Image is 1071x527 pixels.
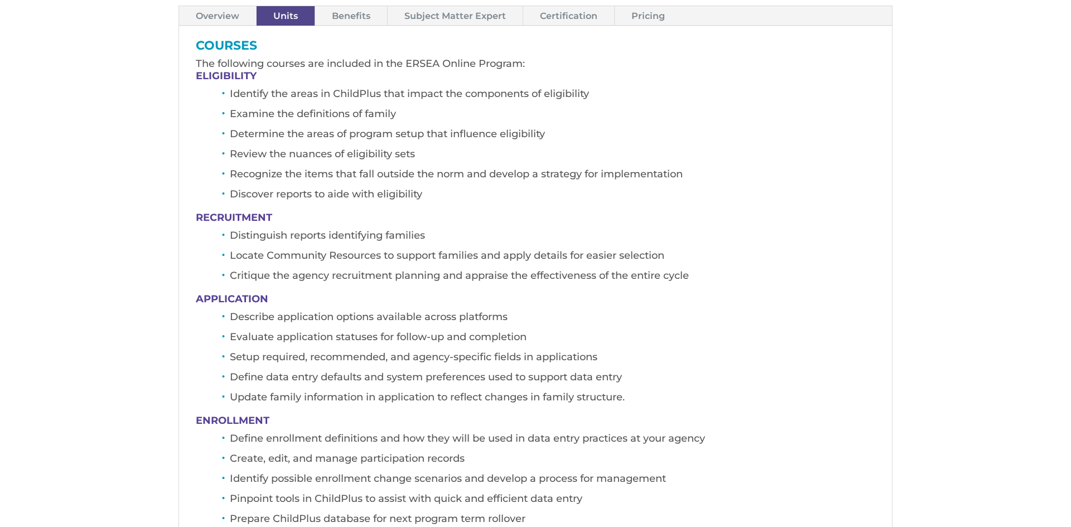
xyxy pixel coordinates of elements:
h3: COURSES [196,40,875,57]
li: Locate Community Resources to support families and apply details for easier selection [230,248,875,268]
a: Benefits [315,6,387,26]
li: Describe application options available across platforms [230,310,875,330]
li: Pinpoint tools in ChildPlus to assist with quick and efficient data entry [230,491,875,511]
li: Determine the areas of program setup that influence eligibility [230,127,875,147]
li: Review the nuances of eligibility sets [230,147,875,167]
h4: ENROLLMENT [196,415,875,431]
h4: ELIGIBILITY [196,71,875,86]
li: Identify the areas in ChildPlus that impact the components of eligibility [230,86,875,107]
li: Evaluate application statuses for follow-up and completion [230,330,875,350]
li: Critique the agency recruitment planning and appraise the effectiveness of the entire cycle [230,268,875,288]
a: Units [257,6,315,26]
li: Define data entry defaults and system preferences used to support data entry [230,370,875,390]
h4: APPLICATION [196,294,875,310]
li: Identify possible enrollment change scenarios and develop a process for management [230,471,875,491]
p: The following courses are included in the ERSEA Online Program: [196,57,875,71]
li: Recognize the items that fall outside the norm and develop a strategy for implementation [230,167,875,187]
a: Certification [523,6,614,26]
li: Examine the definitions of family [230,107,875,127]
li: Discover reports to aide with eligibility [230,187,875,207]
li: Setup required, recommended, and agency-specific fields in applications [230,350,875,370]
li: Distinguish reports identifying families [230,228,875,248]
a: Subject Matter Expert [388,6,523,26]
li: Update family information in application to reflect changes in family structure. [230,390,875,410]
a: Overview [179,6,256,26]
li: Create, edit, and manage participation records [230,451,875,471]
h4: RECRUITMENT [196,212,875,228]
li: Define enrollment definitions and how they will be used in data entry practices at your agency [230,431,875,451]
a: Pricing [615,6,682,26]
